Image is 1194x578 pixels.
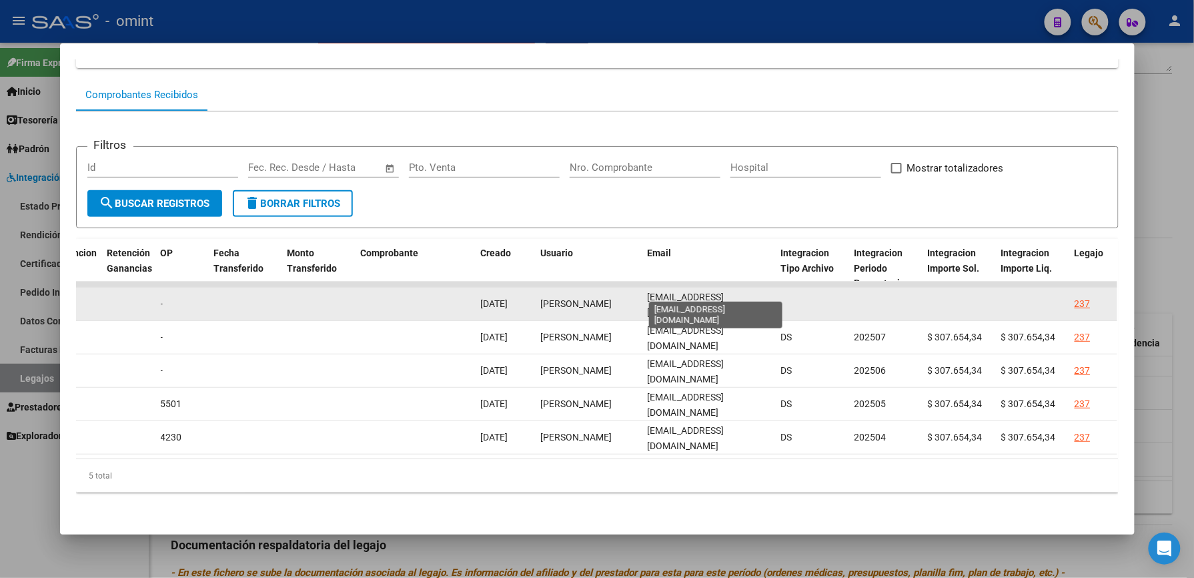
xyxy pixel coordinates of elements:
span: [DATE] [481,398,508,409]
span: DS [781,365,792,376]
span: OP [160,248,173,258]
span: $ 307.654,34 [928,432,983,443]
datatable-header-cell: Fecha Transferido [208,239,281,298]
datatable-header-cell: Creado [475,239,535,298]
span: [DATE] [481,298,508,309]
div: Open Intercom Messenger [1149,533,1181,565]
span: Integracion Importe Liq. [1001,248,1052,274]
span: Creado [480,248,511,258]
div: 237 [1075,363,1091,378]
span: $ 307.654,34 [928,365,983,376]
span: Buscar Registros [99,198,210,210]
span: [PERSON_NAME] [541,332,612,342]
datatable-header-cell: Retención Ganancias [101,239,155,298]
button: Buscar Registros [87,190,222,217]
div: 237 [1075,296,1091,312]
datatable-header-cell: Usuario [535,239,642,298]
datatable-header-cell: Integracion Tipo Archivo [775,239,848,298]
span: Integracion Tipo Archivo [780,248,834,274]
span: Fecha Transferido [213,248,263,274]
button: Open calendar [382,161,398,176]
span: Monto Transferido [287,248,337,274]
datatable-header-cell: OP [155,239,208,298]
datatable-header-cell: Comprobante [355,239,475,298]
span: DS [781,398,792,409]
span: - [161,365,163,376]
datatable-header-cell: Email [642,239,775,298]
mat-icon: search [99,195,115,211]
datatable-header-cell: Monto Transferido [281,239,355,298]
span: DS [781,332,792,342]
span: 4230 [161,432,182,443]
span: [DATE] [481,432,508,443]
span: Legajo [1074,248,1103,258]
span: Comprobante [360,248,418,258]
div: 237 [1075,396,1091,412]
span: Retención Ganancias [107,248,152,274]
div: 5 total [76,459,1119,493]
span: Borrar Filtros [245,198,341,210]
span: 202506 [854,365,886,376]
h3: Filtros [87,136,133,154]
span: [PERSON_NAME] [541,298,612,309]
span: $ 307.654,34 [1001,332,1056,342]
span: [EMAIL_ADDRESS][DOMAIN_NAME] [648,392,724,418]
span: [EMAIL_ADDRESS][DOMAIN_NAME] [648,425,724,451]
datatable-header-cell: Integracion Importe Liq. [995,239,1069,298]
span: $ 307.654,34 [1001,365,1056,376]
span: - [161,332,163,342]
span: [PERSON_NAME] [541,432,612,443]
span: Email [647,248,671,258]
span: 202505 [854,398,886,409]
span: $ 307.654,34 [1001,432,1056,443]
button: Borrar Filtros [233,190,353,217]
mat-icon: delete [245,195,261,211]
span: [EMAIL_ADDRESS][DOMAIN_NAME] [648,358,724,384]
span: 5501 [161,398,182,409]
span: [EMAIL_ADDRESS][DOMAIN_NAME] [648,292,724,318]
span: [DATE] [481,332,508,342]
span: Usuario [540,248,573,258]
span: DS [781,432,792,443]
span: Retencion IIBB [53,248,97,274]
datatable-header-cell: Legajo [1069,239,1142,298]
div: 237 [1075,330,1091,345]
input: Fecha fin [314,162,379,174]
span: [PERSON_NAME] [541,365,612,376]
span: Integracion Importe Sol. [927,248,979,274]
div: 237 [1075,430,1091,445]
span: $ 307.654,34 [1001,398,1056,409]
span: 202504 [854,432,886,443]
span: Mostrar totalizadores [907,160,1004,176]
span: [EMAIL_ADDRESS][DOMAIN_NAME] [648,325,724,351]
span: - [161,298,163,309]
span: [DATE] [481,365,508,376]
span: $ 307.654,34 [928,398,983,409]
input: Fecha inicio [248,162,302,174]
span: [PERSON_NAME] [541,398,612,409]
span: Integracion Periodo Presentacion [854,248,911,289]
datatable-header-cell: Integracion Importe Sol. [922,239,995,298]
span: 202507 [854,332,886,342]
span: $ 307.654,34 [928,332,983,342]
datatable-header-cell: Integracion Periodo Presentacion [848,239,922,298]
div: Comprobantes Recibidos [86,87,199,103]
